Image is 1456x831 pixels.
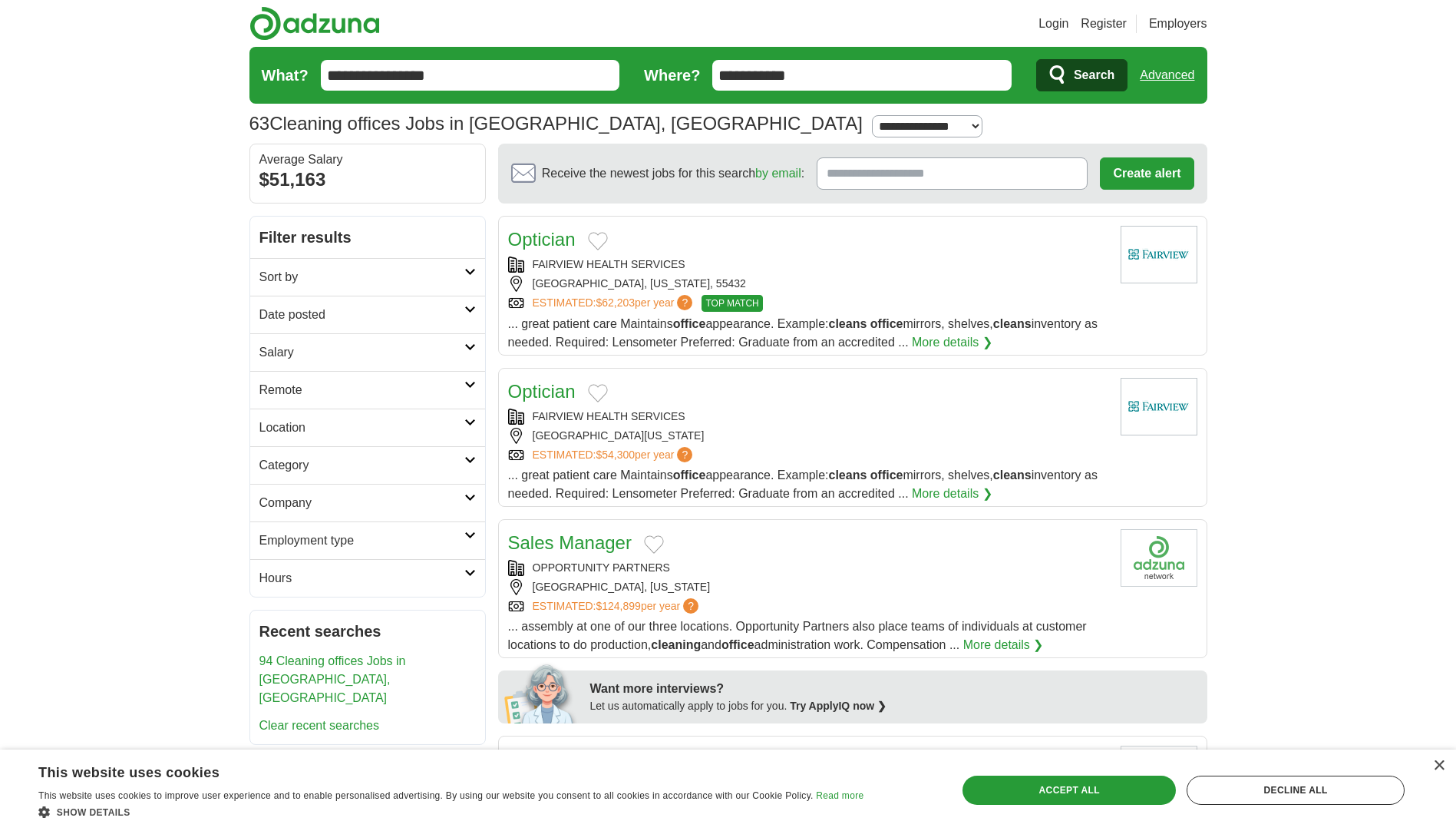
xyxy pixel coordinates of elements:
[1074,60,1114,91] span: Search
[262,64,309,87] label: What?
[250,258,485,296] a: Sort by
[993,317,1032,330] strong: cleans
[673,468,706,482] strong: office
[644,64,700,87] label: Where?
[259,494,464,512] h2: Company
[259,166,476,194] div: $51,163
[533,258,685,270] a: FAIRVIEW HEALTH SERVICES
[1100,157,1194,190] button: Create alert
[250,296,485,333] a: Date posted
[250,371,485,409] a: Remote
[912,333,992,352] a: More details ❯
[250,559,485,597] a: Hours
[259,381,464,399] h2: Remote
[533,598,702,614] a: ESTIMATED:$124,899per year?
[963,636,1044,654] a: More details ❯
[542,164,804,183] span: Receive the newest jobs for this search :
[259,620,476,643] h2: Recent searches
[1038,15,1068,33] a: Login
[1149,15,1207,33] a: Employers
[912,485,992,503] a: More details ❯
[508,381,576,402] a: Optician
[250,446,485,484] a: Category
[259,419,464,437] h2: Location
[590,680,1198,698] div: Want more interviews?
[1121,746,1197,803] img: Company logo
[816,790,863,801] a: Read more, opens a new window
[829,317,867,330] strong: cleans
[250,409,485,446] a: Location
[683,598,698,614] span: ?
[504,662,579,723] img: apply-iq-scientist.png
[755,167,801,180] a: by email
[1121,529,1197,587] img: Company logo
[508,229,576,250] a: Optician
[508,276,1108,292] div: [GEOGRAPHIC_DATA], [US_STATE], 55432
[1121,378,1197,435] img: Fairview Health Services logo
[38,804,863,819] div: Show details
[596,600,640,612] span: $124,899
[533,295,696,312] a: ESTIMATED:$62,203per year?
[596,296,635,309] span: $62,203
[259,343,464,362] h2: Salary
[790,700,886,712] a: Try ApplyIQ now ❯
[259,569,464,588] h2: Hours
[508,468,1098,500] span: ... great patient care Maintains appearance. Example: mirrors, shelves, inventory as needed. Requ...
[588,384,608,402] button: Add to favorite jobs
[259,456,464,475] h2: Category
[250,521,485,559] a: Employment type
[677,447,692,462] span: ?
[250,333,485,371] a: Salary
[673,317,706,330] strong: office
[590,698,1198,714] div: Let us automatically apply to jobs for you.
[259,531,464,550] h2: Employment type
[249,6,380,41] img: Adzuna logo
[588,232,608,250] button: Add to favorite jobs
[1121,226,1197,283] img: Fairview Health Services logo
[829,468,867,482] strong: cleans
[962,776,1176,805] div: Accept all
[508,428,1108,444] div: [GEOGRAPHIC_DATA][US_STATE]
[508,620,1087,651] span: ... assembly at one of our three locations. Opportunity Partners also place teams of individuals ...
[596,449,635,461] span: $54,300
[533,410,685,422] a: FAIRVIEW HEALTH SERVICES
[249,110,270,137] span: 63
[259,654,406,704] a: 94 Cleaning offices Jobs in [GEOGRAPHIC_DATA], [GEOGRAPHIC_DATA]
[644,535,664,554] button: Add to favorite jobs
[250,217,485,258] h2: Filter results
[677,295,692,310] span: ?
[651,638,701,651] strong: cleaning
[508,560,1108,576] div: OPPORTUNITY PARTNERS
[508,579,1108,595] div: [GEOGRAPHIC_DATA], [US_STATE]
[721,638,754,651] strong: office
[1140,60,1194,91] a: Advanced
[57,807,130,818] span: Show details
[249,113,863,134] h1: Cleaning offices Jobs in [GEOGRAPHIC_DATA], [GEOGRAPHIC_DATA]
[702,295,762,312] span: TOP MATCH
[1433,760,1444,772] div: Close
[259,306,464,324] h2: Date posted
[870,317,903,330] strong: office
[508,317,1098,349] span: ... great patient care Maintains appearance. Example: mirrors, shelves, inventory as needed. Requ...
[259,154,476,166] div: Average Salary
[1081,15,1127,33] a: Register
[250,484,485,521] a: Company
[259,719,380,732] a: Clear recent searches
[870,468,903,482] strong: office
[38,759,825,782] div: This website uses cookies
[38,790,814,801] span: This website uses cookies to improve user experience and to enable personalised advertising. By u...
[508,532,632,553] a: Sales Manager
[259,268,464,286] h2: Sort by
[993,468,1032,482] strong: cleans
[533,447,696,463] a: ESTIMATED:$54,300per year?
[1187,776,1405,805] div: Decline all
[1036,59,1127,91] button: Search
